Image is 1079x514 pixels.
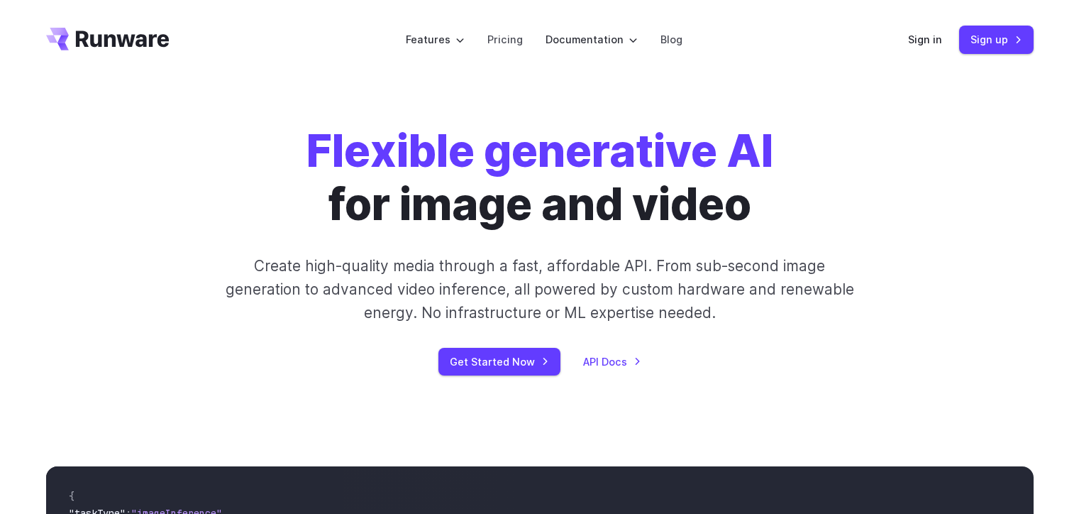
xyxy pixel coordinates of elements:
h1: for image and video [306,125,773,231]
a: API Docs [583,354,641,370]
label: Documentation [546,31,638,48]
a: Sign in [908,31,942,48]
a: Pricing [487,31,523,48]
a: Go to / [46,28,170,50]
a: Get Started Now [438,348,560,376]
a: Sign up [959,26,1034,53]
label: Features [406,31,465,48]
span: { [69,490,74,503]
p: Create high-quality media through a fast, affordable API. From sub-second image generation to adv... [223,254,856,325]
a: Blog [660,31,682,48]
strong: Flexible generative AI [306,124,773,177]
